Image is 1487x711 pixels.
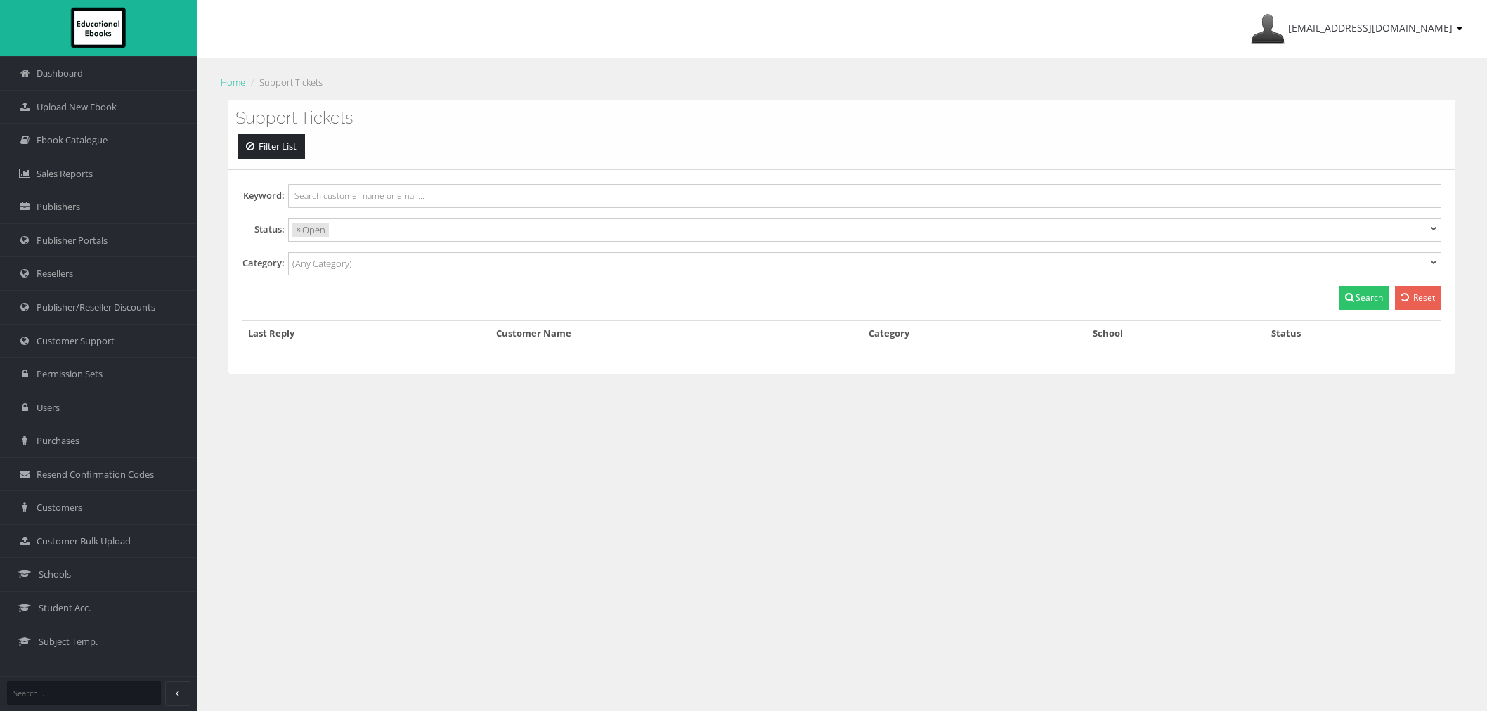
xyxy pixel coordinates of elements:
[37,200,80,214] span: Publishers
[238,134,305,159] a: Filter List
[1087,320,1266,345] th: School
[37,100,117,114] span: Upload New Ebook
[242,256,285,270] label: Category:
[1339,286,1389,310] button: Search
[296,223,301,237] span: ×
[1251,12,1285,46] img: Avatar
[242,222,285,237] label: Status:
[37,67,83,80] span: Dashboard
[1395,286,1441,310] a: Reset
[1266,320,1441,345] th: Status
[37,501,82,514] span: Customers
[288,184,1441,208] input: Search customer name or email...
[242,320,491,345] th: Last Reply
[1288,21,1453,34] span: [EMAIL_ADDRESS][DOMAIN_NAME]
[39,568,71,581] span: Schools
[37,301,155,314] span: Publisher/Reseller Discounts
[491,320,863,345] th: Customer Name
[37,535,131,548] span: Customer Bulk Upload
[7,681,161,705] input: Search...
[37,267,73,280] span: Resellers
[242,188,285,203] label: Keyword:
[37,334,115,348] span: Customer Support
[37,434,79,448] span: Purchases
[292,223,329,237] li: Open
[235,109,1448,127] h3: Support Tickets
[247,75,323,90] li: Support Tickets
[37,167,93,181] span: Sales Reports
[37,367,103,381] span: Permission Sets
[37,401,60,415] span: Users
[37,234,108,247] span: Publisher Portals
[39,635,98,648] span: Subject Temp.
[863,320,1087,345] th: Category
[37,468,154,481] span: Resend Confirmation Codes
[292,256,392,271] input: (Any Category)
[39,601,91,615] span: Student Acc.
[37,133,108,147] span: Ebook Catalogue
[221,76,245,89] a: Home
